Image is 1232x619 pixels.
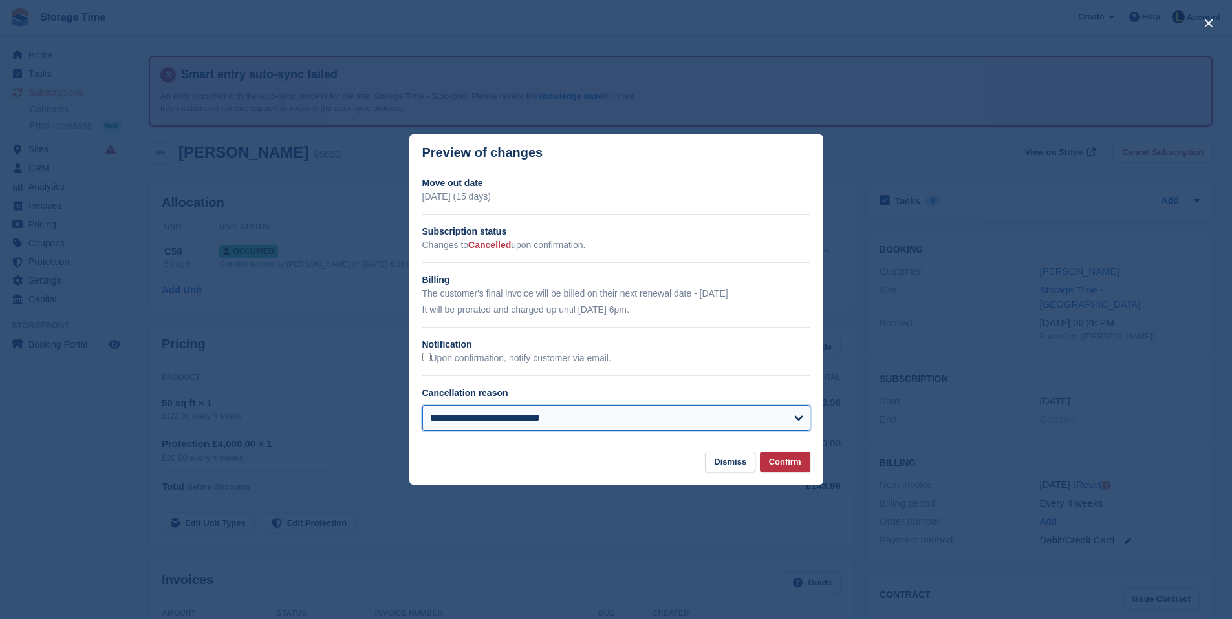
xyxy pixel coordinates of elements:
[422,145,543,160] p: Preview of changes
[422,190,810,204] p: [DATE] (15 days)
[422,176,810,190] h2: Move out date
[468,240,511,250] span: Cancelled
[422,287,810,300] p: The customer's final invoice will be billed on their next renewal date - [DATE]
[705,452,755,473] button: Dismiss
[422,338,810,351] h2: Notification
[422,238,810,252] p: Changes to upon confirmation.
[760,452,810,473] button: Confirm
[422,353,431,361] input: Upon confirmation, notify customer via email.
[1198,13,1219,34] button: close
[422,225,810,238] h2: Subscription status
[422,303,810,317] p: It will be prorated and charged up until [DATE] 6pm.
[422,353,611,364] label: Upon confirmation, notify customer via email.
[422,388,508,398] label: Cancellation reason
[422,273,810,287] h2: Billing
